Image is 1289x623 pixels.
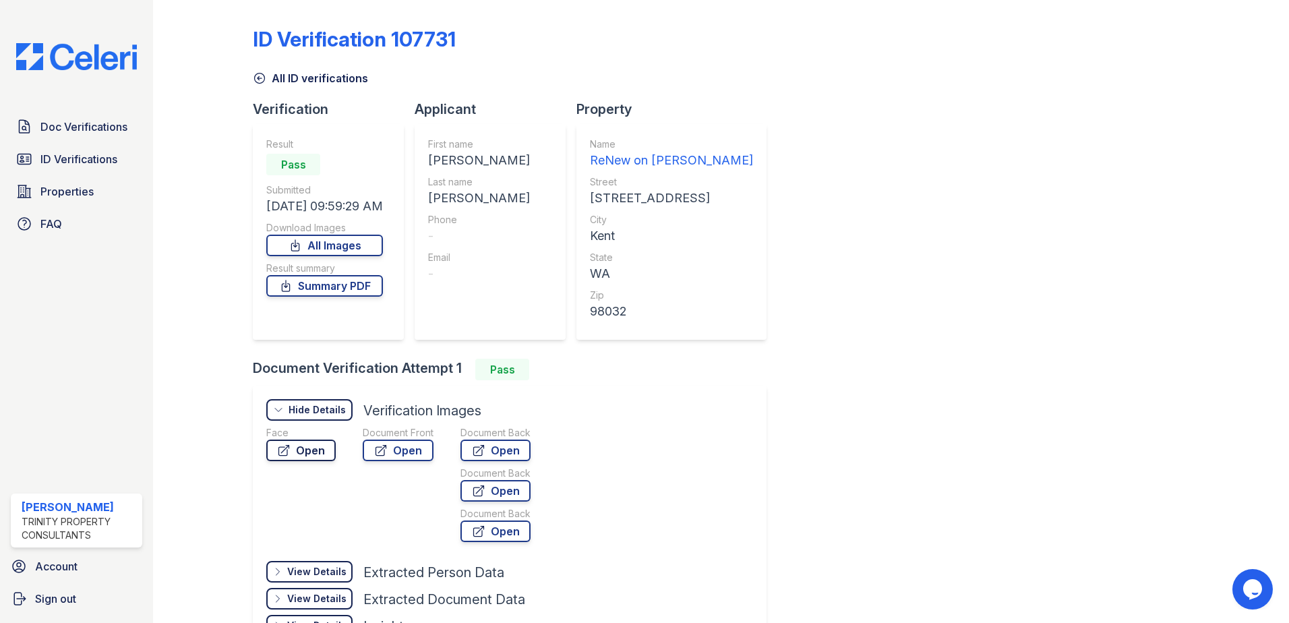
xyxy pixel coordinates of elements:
[428,138,530,151] div: First name
[253,100,415,119] div: Verification
[363,426,433,440] div: Document Front
[363,440,433,461] a: Open
[11,178,142,205] a: Properties
[266,138,383,151] div: Result
[40,216,62,232] span: FAQ
[428,264,530,283] div: -
[287,592,347,605] div: View Details
[40,119,127,135] span: Doc Verifications
[253,359,777,380] div: Document Verification Attempt 1
[363,590,525,609] div: Extracted Document Data
[460,440,531,461] a: Open
[1232,569,1276,610] iframe: chat widget
[266,183,383,197] div: Submitted
[287,565,347,578] div: View Details
[5,43,148,70] img: CE_Logo_Blue-a8612792a0a2168367f1c8372b55b34899dd931a85d93a1a3d3e32e68fde9ad4.png
[11,113,142,140] a: Doc Verifications
[590,289,753,302] div: Zip
[11,210,142,237] a: FAQ
[428,251,530,264] div: Email
[460,426,531,440] div: Document Back
[266,235,383,256] a: All Images
[428,175,530,189] div: Last name
[40,151,117,167] span: ID Verifications
[428,151,530,170] div: [PERSON_NAME]
[22,499,137,515] div: [PERSON_NAME]
[266,275,383,297] a: Summary PDF
[460,521,531,542] a: Open
[266,426,336,440] div: Face
[590,138,753,151] div: Name
[289,403,346,417] div: Hide Details
[590,189,753,208] div: [STREET_ADDRESS]
[460,480,531,502] a: Open
[590,227,753,245] div: Kent
[35,558,78,574] span: Account
[363,401,481,420] div: Verification Images
[11,146,142,173] a: ID Verifications
[590,251,753,264] div: State
[266,440,336,461] a: Open
[40,183,94,200] span: Properties
[590,264,753,283] div: WA
[590,138,753,170] a: Name ReNew on [PERSON_NAME]
[253,70,368,86] a: All ID verifications
[266,221,383,235] div: Download Images
[22,515,137,542] div: Trinity Property Consultants
[428,189,530,208] div: [PERSON_NAME]
[253,27,456,51] div: ID Verification 107731
[590,151,753,170] div: ReNew on [PERSON_NAME]
[590,213,753,227] div: City
[5,585,148,612] a: Sign out
[363,563,504,582] div: Extracted Person Data
[590,175,753,189] div: Street
[5,553,148,580] a: Account
[428,227,530,245] div: -
[266,197,383,216] div: [DATE] 09:59:29 AM
[266,262,383,275] div: Result summary
[460,507,531,521] div: Document Back
[460,467,531,480] div: Document Back
[590,302,753,321] div: 98032
[266,154,320,175] div: Pass
[35,591,76,607] span: Sign out
[475,359,529,380] div: Pass
[415,100,576,119] div: Applicant
[428,213,530,227] div: Phone
[576,100,777,119] div: Property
